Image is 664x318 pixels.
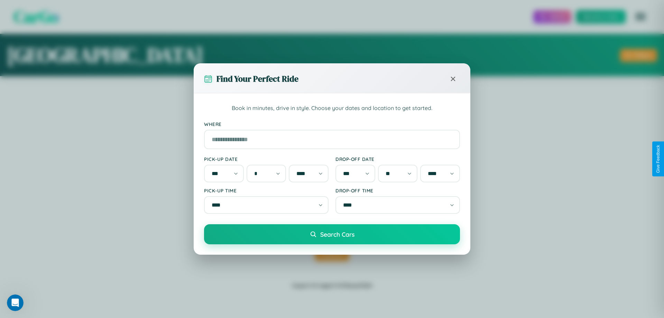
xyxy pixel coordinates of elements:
[204,104,460,113] p: Book in minutes, drive in style. Choose your dates and location to get started.
[320,230,354,238] span: Search Cars
[335,156,460,162] label: Drop-off Date
[204,156,329,162] label: Pick-up Date
[204,188,329,193] label: Pick-up Time
[204,224,460,244] button: Search Cars
[216,73,298,84] h3: Find Your Perfect Ride
[335,188,460,193] label: Drop-off Time
[204,121,460,127] label: Where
